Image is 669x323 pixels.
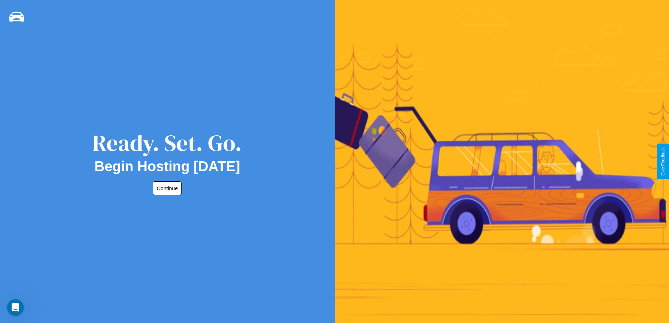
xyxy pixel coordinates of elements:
div: Give Feedback [661,147,665,176]
h2: Begin Hosting [DATE] [94,159,240,174]
div: Ready. Set. Go. [92,127,242,159]
iframe: Intercom live chat [7,299,24,316]
button: Continue [153,181,182,195]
